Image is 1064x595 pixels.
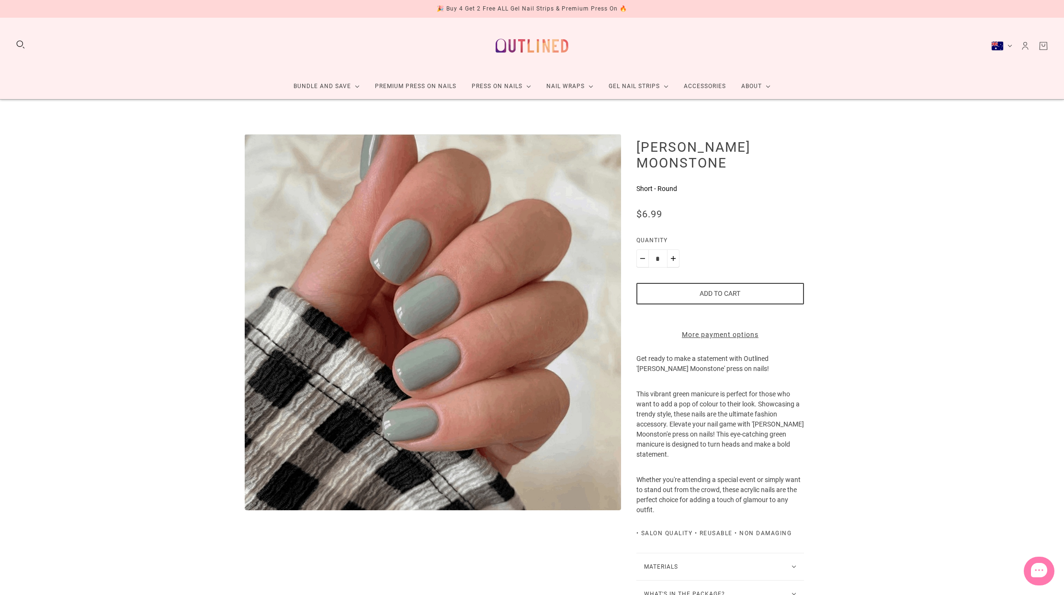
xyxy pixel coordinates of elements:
[676,74,734,99] a: Accessories
[636,528,804,539] div: • Salon Quality • Reusable • Non Damaging
[245,134,621,510] img: Misty Moonstone-Press on Manicure-Outlined
[15,39,26,50] button: Search
[636,283,804,304] button: Add to cart
[734,74,778,99] a: About
[636,553,804,580] button: Materials
[636,354,804,389] p: Get ready to make a statement with Outlined '[PERSON_NAME] Moonstone' press on nails!
[636,475,804,515] p: Whether you're attending a special event or simply want to stand out from the crowd, these acryli...
[490,25,574,66] a: Outlined
[636,389,804,475] p: This vibrant green manicure is perfect for those who want to add a pop of colour to their look. S...
[464,74,539,99] a: Press On Nails
[636,208,662,220] span: $6.99
[437,4,627,14] div: 🎉 Buy 4 Get 2 Free ALL Gel Nail Strips & Premium Press On 🔥
[636,330,804,340] a: More payment options
[636,236,804,249] label: Quantity
[245,134,621,510] modal-trigger: Enlarge product image
[1020,41,1030,51] a: Account
[667,249,679,268] button: Plus
[367,74,464,99] a: Premium Press On Nails
[601,74,676,99] a: Gel Nail Strips
[286,74,367,99] a: Bundle and Save
[539,74,601,99] a: Nail Wraps
[991,41,1012,51] button: Australia
[1038,41,1049,51] a: Cart
[636,184,804,194] p: Short - Round
[636,139,804,171] h1: [PERSON_NAME] Moonstone
[636,249,649,268] button: Minus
